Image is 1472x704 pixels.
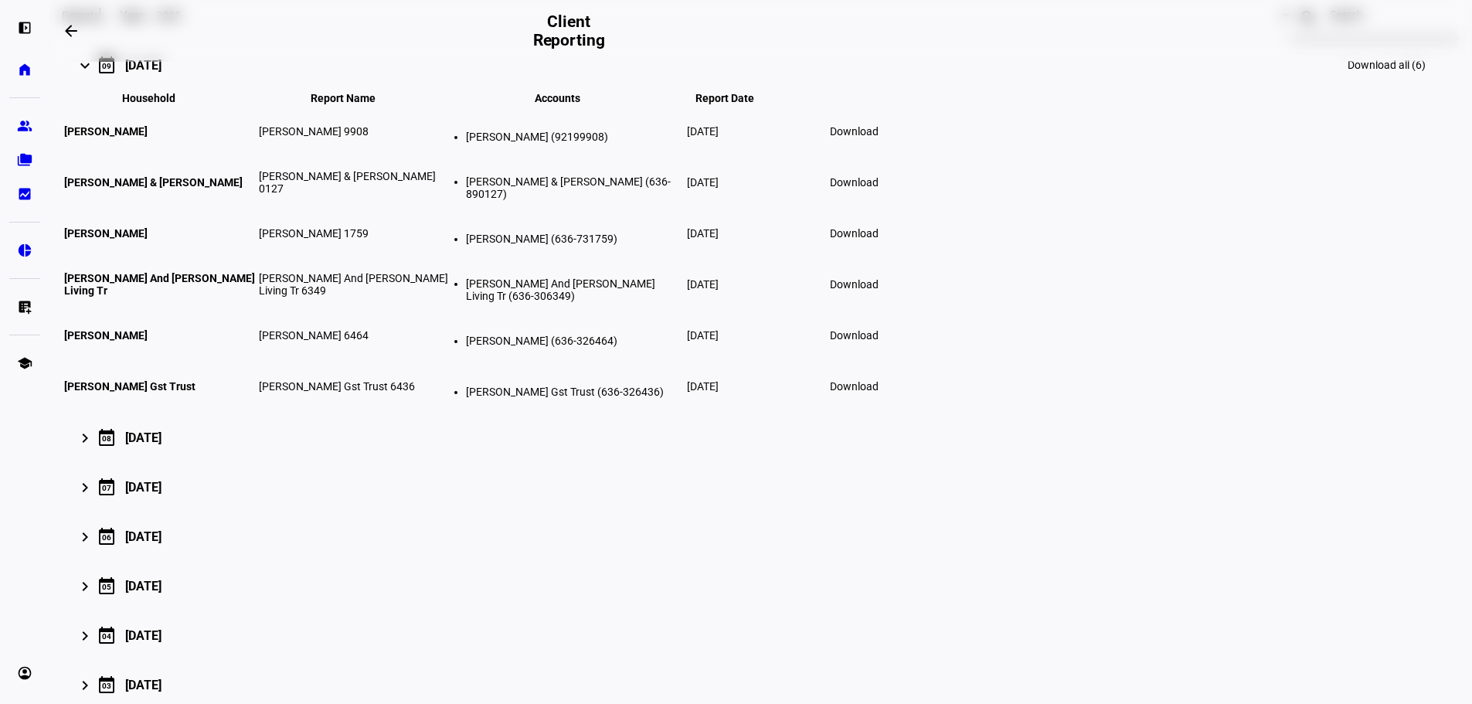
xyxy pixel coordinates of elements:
a: home [9,54,40,85]
mat-expansion-panel-header: 06[DATE] [62,512,1460,561]
li: [PERSON_NAME] (92199908) [466,131,684,143]
span: Download [830,278,879,291]
span: [PERSON_NAME] [64,329,148,342]
eth-mat-symbol: pie_chart [17,243,32,258]
div: 03 [102,682,111,690]
mat-icon: calendar_today [97,478,116,496]
mat-icon: calendar_today [97,675,116,694]
a: Download all (6) [1338,46,1435,83]
mat-expansion-panel-header: 08[DATE] [62,413,1460,462]
mat-icon: keyboard_arrow_right [76,56,94,75]
a: Download [821,269,888,300]
mat-expansion-panel-header: 07[DATE] [62,462,1460,512]
td: [DATE] [686,260,787,309]
span: Download [830,329,879,342]
span: [PERSON_NAME] And [PERSON_NAME] Living Tr 6349 [259,272,448,297]
li: [PERSON_NAME] Gst Trust (636-326436) [466,386,684,398]
mat-icon: calendar_today [97,428,116,447]
div: 06 [102,533,111,542]
mat-expansion-panel-header: 09[DATE]Download all (6) [62,40,1460,90]
span: [PERSON_NAME] [64,227,148,240]
span: Report Name [311,92,399,104]
div: 05 [102,583,111,591]
mat-expansion-panel-header: 04[DATE] [62,610,1460,660]
a: Download [821,116,888,147]
span: Report Date [695,92,777,104]
div: [DATE] [125,628,161,643]
mat-icon: arrow_backwards [62,22,80,40]
span: [PERSON_NAME] & [PERSON_NAME] [64,176,243,189]
div: [DATE] [125,430,161,445]
span: [PERSON_NAME] [64,125,148,138]
span: Download [830,227,879,240]
mat-icon: keyboard_arrow_right [76,577,94,596]
td: [DATE] [686,209,787,258]
div: 07 [102,484,111,492]
mat-icon: keyboard_arrow_right [76,676,94,695]
eth-mat-symbol: school [17,355,32,371]
mat-icon: keyboard_arrow_right [76,528,94,546]
span: [PERSON_NAME] 1759 [259,227,369,240]
eth-mat-symbol: list_alt_add [17,299,32,315]
eth-mat-symbol: group [17,118,32,134]
mat-icon: keyboard_arrow_right [76,478,94,497]
eth-mat-symbol: home [17,62,32,77]
eth-mat-symbol: bid_landscape [17,186,32,202]
mat-icon: calendar_today [97,56,116,74]
div: [DATE] [125,58,161,73]
eth-mat-symbol: account_circle [17,665,32,681]
td: [DATE] [686,311,787,360]
a: bid_landscape [9,179,40,209]
a: Download [821,371,888,402]
span: [PERSON_NAME] And [PERSON_NAME] Living Tr [64,272,255,297]
div: [DATE] [125,579,161,593]
mat-icon: keyboard_arrow_right [76,627,94,645]
mat-icon: calendar_today [97,626,116,644]
div: [DATE] [125,480,161,495]
li: [PERSON_NAME] (636-731759) [466,233,684,245]
td: [DATE] [686,362,787,411]
span: Download [830,125,879,138]
div: 04 [102,632,111,641]
div: 09[DATE]Download all (6) [62,90,1460,413]
div: [DATE] [125,529,161,544]
span: [PERSON_NAME] 6464 [259,329,369,342]
span: Download all (6) [1348,59,1426,71]
div: 08 [102,434,111,443]
li: [PERSON_NAME] And [PERSON_NAME] Living Tr (636-306349) [466,277,684,302]
a: Download [821,218,888,249]
span: Household [122,92,199,104]
a: group [9,111,40,141]
div: 09 [102,62,111,70]
a: Download [821,167,888,198]
mat-icon: calendar_today [97,527,116,546]
a: Download [821,320,888,351]
li: [PERSON_NAME] & [PERSON_NAME] (636-890127) [466,175,684,200]
span: Accounts [535,92,603,104]
li: [PERSON_NAME] (636-326464) [466,335,684,347]
span: Download [830,380,879,393]
span: [PERSON_NAME] Gst Trust [64,380,195,393]
eth-mat-symbol: left_panel_open [17,20,32,36]
div: [DATE] [125,678,161,692]
a: folder_copy [9,145,40,175]
span: [PERSON_NAME] Gst Trust 6436 [259,380,415,393]
mat-icon: keyboard_arrow_right [76,429,94,447]
mat-icon: calendar_today [97,576,116,595]
mat-expansion-panel-header: 05[DATE] [62,561,1460,610]
td: [DATE] [686,158,787,207]
h2: Client Reporting [522,12,616,49]
td: [DATE] [686,107,787,156]
span: Download [830,176,879,189]
eth-mat-symbol: folder_copy [17,152,32,168]
a: pie_chart [9,235,40,266]
span: [PERSON_NAME] 9908 [259,125,369,138]
span: [PERSON_NAME] & [PERSON_NAME] 0127 [259,170,436,195]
